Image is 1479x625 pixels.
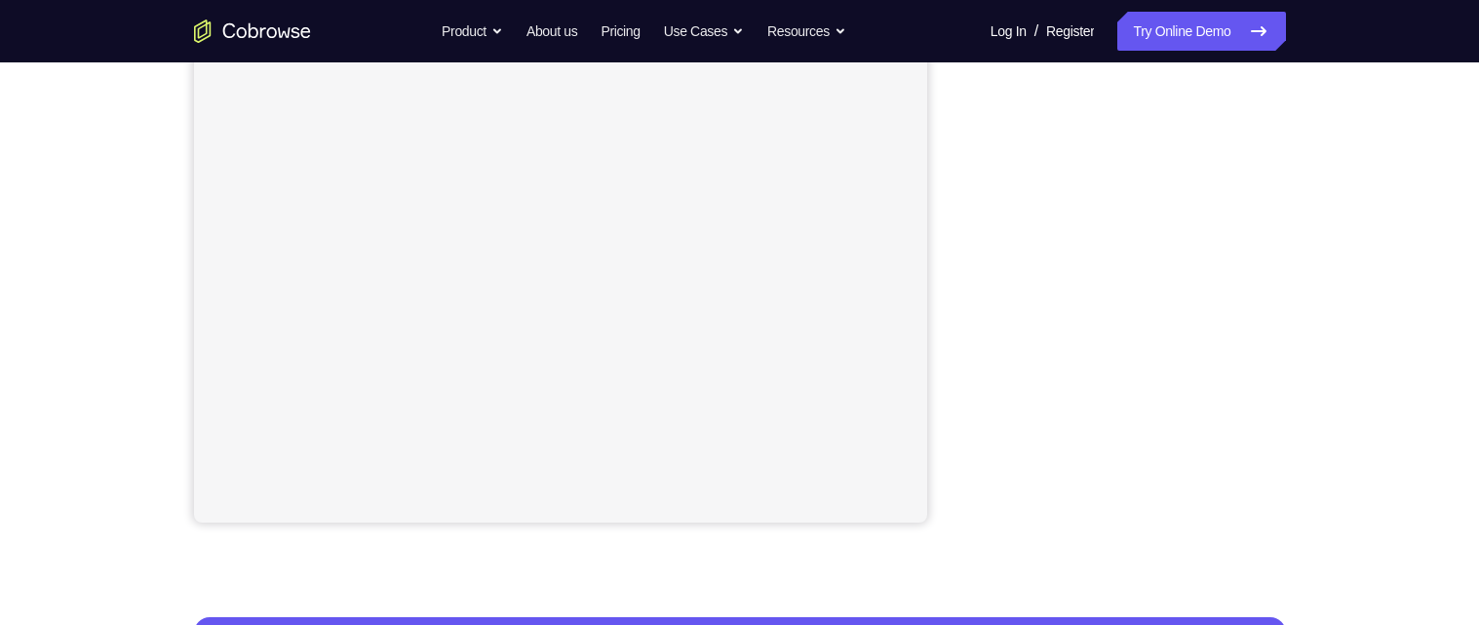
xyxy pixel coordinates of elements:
[991,12,1027,51] a: Log In
[601,12,640,51] a: Pricing
[1046,12,1094,51] a: Register
[194,20,311,43] a: Go to the home page
[767,12,846,51] button: Resources
[442,12,503,51] button: Product
[526,12,577,51] a: About us
[1117,12,1285,51] a: Try Online Demo
[664,12,744,51] button: Use Cases
[1034,20,1038,43] span: /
